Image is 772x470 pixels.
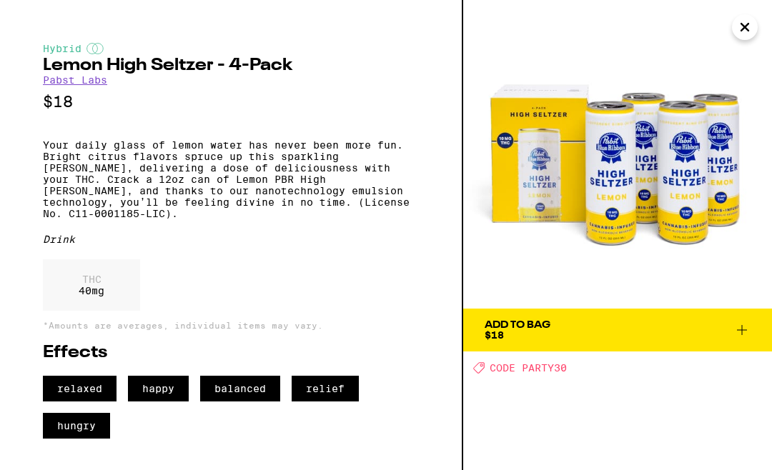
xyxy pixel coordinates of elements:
[43,234,419,245] div: Drink
[43,321,419,330] p: *Amounts are averages, individual items may vary.
[732,14,758,40] button: Close
[79,274,104,285] p: THC
[128,376,189,401] span: happy
[490,362,567,374] span: CODE PARTY30
[43,57,419,74] h2: Lemon High Seltzer - 4-Pack
[292,376,359,401] span: relief
[43,139,419,219] p: Your daily glass of lemon water has never been more fun. Bright citrus flavors spruce up this spa...
[485,329,504,341] span: $18
[43,74,107,86] a: Pabst Labs
[86,43,104,54] img: hybridColor.svg
[463,309,772,351] button: Add To Bag$18
[200,376,280,401] span: balanced
[43,43,419,54] div: Hybrid
[43,376,117,401] span: relaxed
[43,413,110,439] span: hungry
[485,320,550,330] div: Add To Bag
[43,93,419,111] p: $18
[9,10,103,21] span: Hi. Need any help?
[43,259,140,311] div: 40 mg
[43,344,419,361] h2: Effects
